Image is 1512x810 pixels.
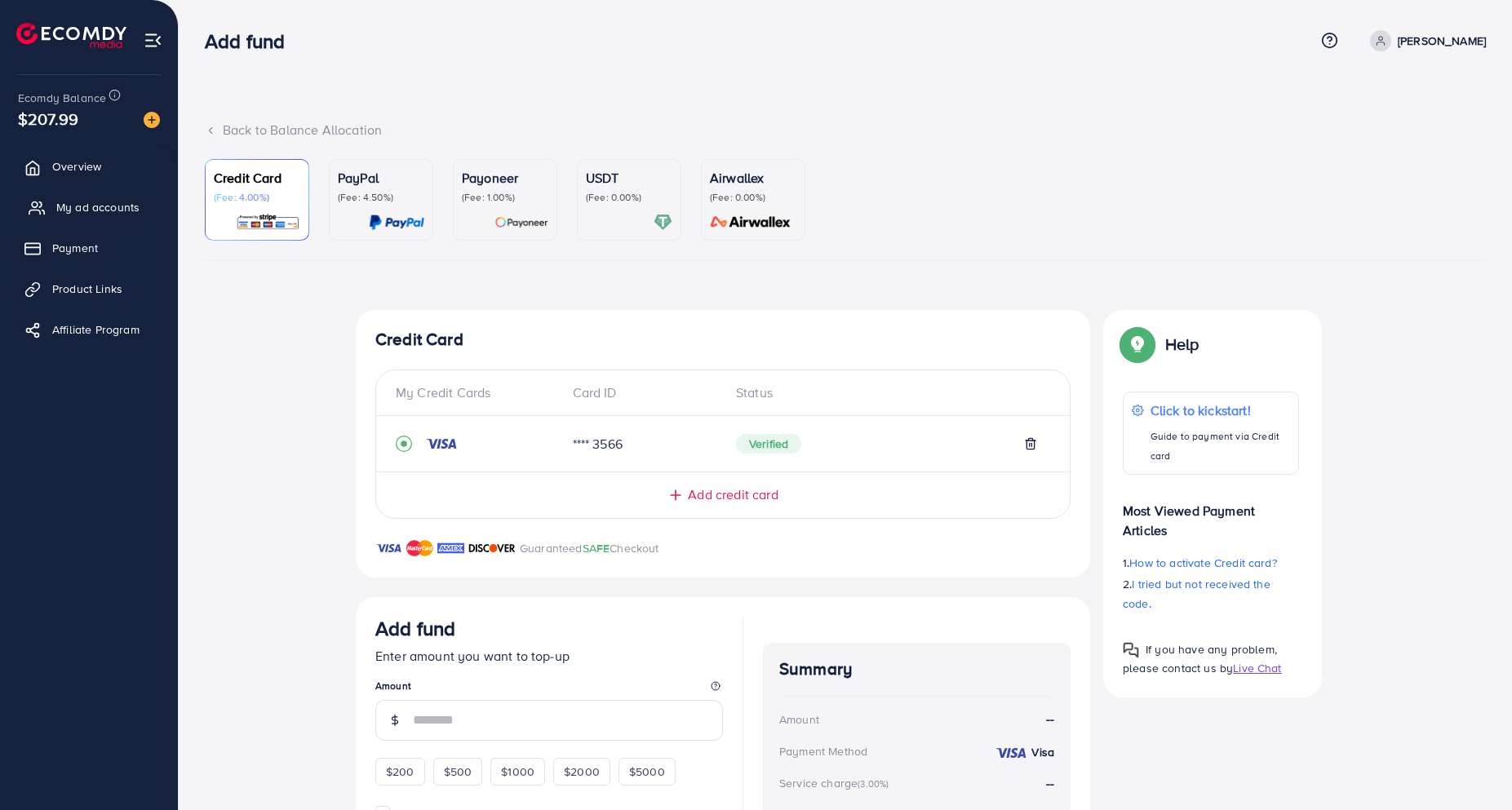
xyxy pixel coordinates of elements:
a: Affiliate Program [12,313,166,346]
img: credit [425,437,458,450]
strong: -- [1046,710,1054,728]
p: Help [1165,334,1199,354]
p: (Fee: 4.00%) [214,191,300,204]
img: card [369,213,424,232]
img: brand [468,538,516,558]
span: $2000 [564,764,600,780]
a: My ad accounts [12,191,166,224]
p: 1. [1123,553,1299,573]
a: Product Links [12,272,166,305]
p: Guide to payment via Credit card [1151,427,1290,466]
span: Product Links [52,281,122,297]
strong: -- [1046,774,1054,792]
div: Amount [779,711,819,728]
p: (Fee: 0.00%) [586,191,672,204]
a: Overview [12,150,166,183]
p: Payoneer [462,168,548,188]
p: Credit Card [214,168,300,188]
img: brand [437,538,464,558]
h3: Add fund [205,29,298,53]
img: logo [16,23,126,48]
a: [PERSON_NAME] [1363,30,1486,51]
span: Payment [52,240,98,256]
p: [PERSON_NAME] [1398,31,1486,51]
svg: record circle [396,436,412,452]
span: $207.99 [18,107,78,131]
span: How to activate Credit card? [1129,555,1276,571]
span: I tried but not received the code. [1123,576,1270,612]
iframe: Chat [1443,737,1500,798]
img: image [144,112,160,128]
p: Enter amount you want to top-up [375,646,723,666]
span: SAFE [583,540,610,556]
span: $500 [444,764,472,780]
small: (3.00%) [858,777,889,790]
img: brand [375,538,402,558]
span: $200 [386,764,415,780]
img: credit [995,746,1027,759]
img: card [654,213,672,232]
img: Popup guide [1123,642,1139,658]
p: Click to kickstart! [1151,401,1290,420]
img: Popup guide [1123,330,1152,359]
div: Card ID [560,383,724,402]
img: brand [406,538,433,558]
p: PayPal [338,168,424,188]
span: $1000 [501,764,534,780]
p: (Fee: 1.00%) [462,191,548,204]
p: Guaranteed Checkout [520,538,659,558]
legend: Amount [375,679,723,699]
h3: Add fund [375,617,455,640]
div: Service charge [779,775,893,791]
p: (Fee: 0.00%) [710,191,796,204]
div: Status [723,383,1050,402]
img: menu [144,31,162,50]
span: Affiliate Program [52,321,140,338]
strong: Visa [1031,744,1054,760]
p: 2. [1123,574,1299,613]
img: card [705,213,796,232]
p: Airwallex [710,168,796,188]
p: Most Viewed Payment Articles [1123,488,1299,540]
h4: Credit Card [375,330,1071,350]
span: $5000 [629,764,665,780]
div: Payment Method [779,743,867,759]
h4: Summary [779,659,1054,679]
span: If you have any problem, please contact us by [1123,641,1277,676]
div: Back to Balance Allocation [205,121,1486,139]
div: My Credit Cards [396,383,560,402]
p: (Fee: 4.50%) [338,191,424,204]
span: My ad accounts [56,199,140,215]
span: Add credit card [688,485,778,504]
img: card [236,213,300,232]
span: Ecomdy Balance [18,90,106,106]
span: Overview [52,158,101,175]
span: Verified [736,434,801,454]
img: card [494,213,548,232]
a: Payment [12,232,166,264]
span: Live Chat [1233,660,1281,676]
p: USDT [586,168,672,188]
